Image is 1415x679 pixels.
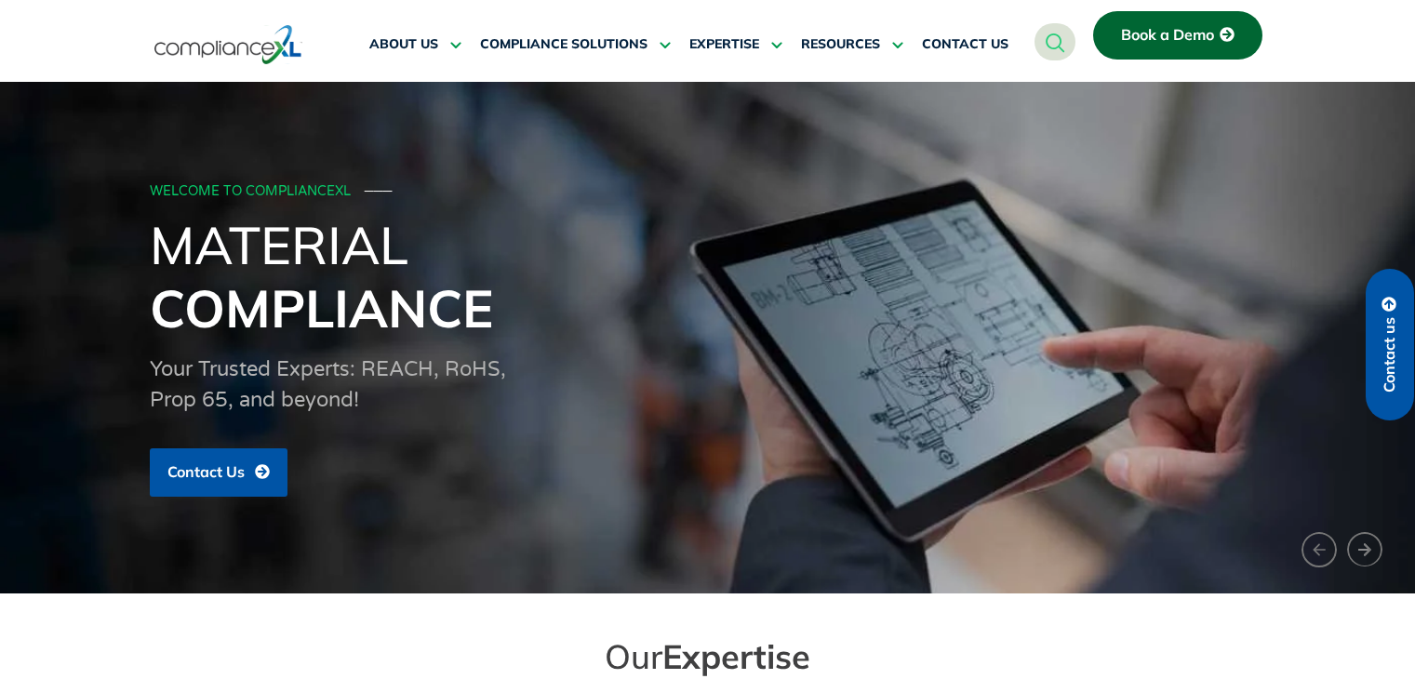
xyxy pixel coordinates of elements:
h1: Material [150,213,1266,339]
span: RESOURCES [801,36,880,53]
span: Book a Demo [1121,27,1214,44]
span: CONTACT US [922,36,1008,53]
span: COMPLIANCE SOLUTIONS [480,36,647,53]
div: WELCOME TO COMPLIANCEXL [150,184,1261,200]
span: Compliance [150,275,493,340]
a: Book a Demo [1093,11,1262,60]
span: Expertise [662,635,810,677]
span: Contact Us [167,464,245,481]
a: RESOURCES [801,22,903,67]
a: Contact Us [150,448,287,497]
h2: Our [187,635,1229,677]
span: Contact us [1382,317,1398,393]
a: CONTACT US [922,22,1008,67]
a: navsearch-button [1035,23,1075,60]
img: logo-one.svg [154,23,302,66]
span: ─── [365,183,393,199]
a: ABOUT US [369,22,461,67]
a: EXPERTISE [689,22,782,67]
a: COMPLIANCE SOLUTIONS [480,22,671,67]
a: Contact us [1366,269,1414,420]
span: Your Trusted Experts: REACH, RoHS, Prop 65, and beyond! [150,357,506,412]
span: EXPERTISE [689,36,759,53]
span: ABOUT US [369,36,438,53]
